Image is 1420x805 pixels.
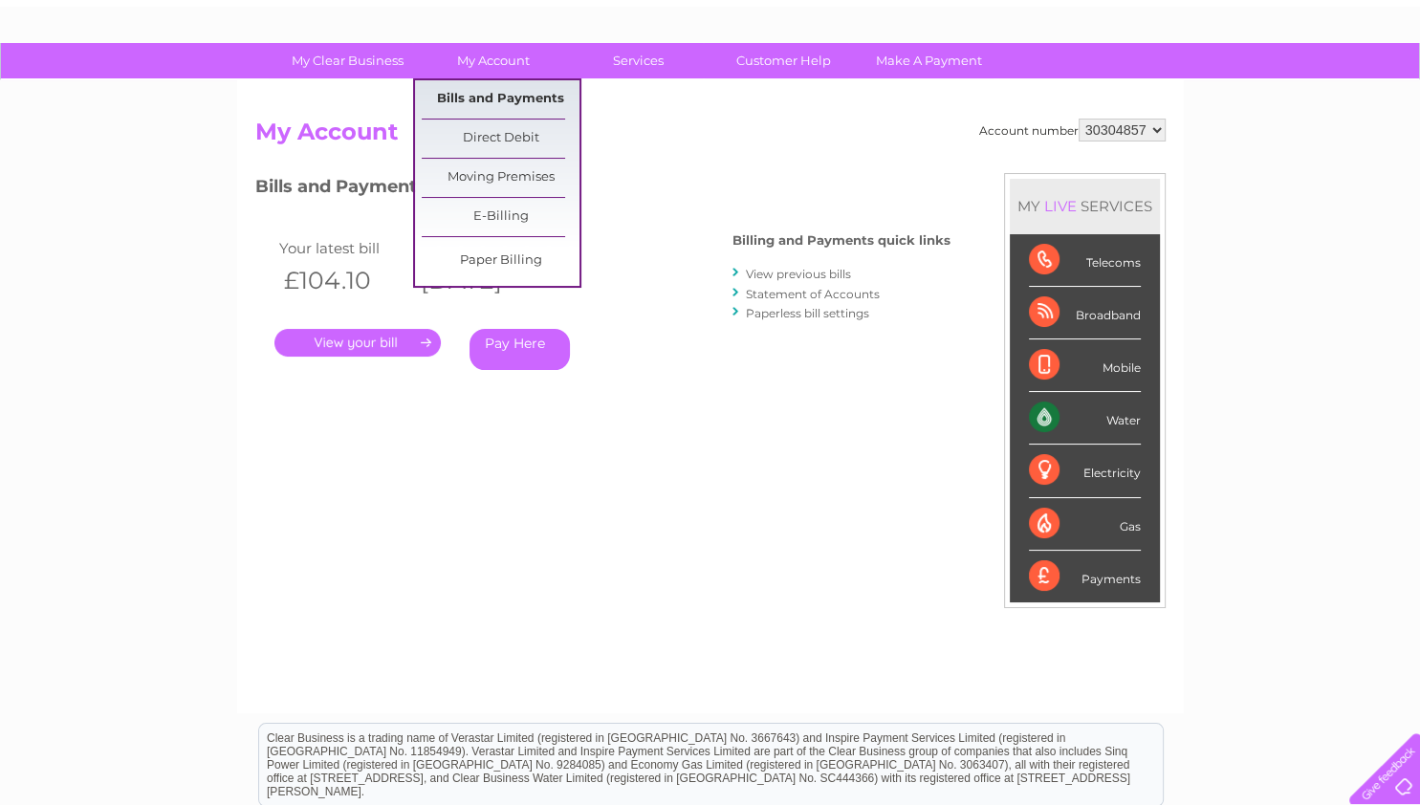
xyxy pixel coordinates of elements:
[1060,10,1191,33] a: 0333 014 3131
[411,261,549,300] th: [DATE]
[414,43,572,78] a: My Account
[1029,339,1141,392] div: Mobile
[1040,197,1081,215] div: LIVE
[746,267,851,281] a: View previous bills
[411,235,549,261] td: Invoice date
[422,159,579,197] a: Moving Premises
[559,43,717,78] a: Services
[422,198,579,236] a: E-Billing
[1254,81,1281,96] a: Blog
[1029,498,1141,551] div: Gas
[255,119,1166,155] h2: My Account
[422,242,579,280] a: Paper Billing
[1131,81,1173,96] a: Energy
[1029,445,1141,497] div: Electricity
[1029,287,1141,339] div: Broadband
[269,43,426,78] a: My Clear Business
[255,173,950,207] h3: Bills and Payments
[259,11,1163,93] div: Clear Business is a trading name of Verastar Limited (registered in [GEOGRAPHIC_DATA] No. 3667643...
[274,329,441,357] a: .
[1185,81,1242,96] a: Telecoms
[1029,551,1141,602] div: Payments
[274,235,412,261] td: Your latest bill
[1029,392,1141,445] div: Water
[470,329,570,370] a: Pay Here
[274,261,412,300] th: £104.10
[1010,179,1160,233] div: MY SERVICES
[1029,234,1141,287] div: Telecoms
[732,233,950,248] h4: Billing and Payments quick links
[422,120,579,158] a: Direct Debit
[979,119,1166,141] div: Account number
[1083,81,1120,96] a: Water
[746,306,869,320] a: Paperless bill settings
[705,43,863,78] a: Customer Help
[746,287,880,301] a: Statement of Accounts
[1357,81,1402,96] a: Log out
[50,50,147,108] img: logo.png
[422,80,579,119] a: Bills and Payments
[1293,81,1340,96] a: Contact
[850,43,1008,78] a: Make A Payment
